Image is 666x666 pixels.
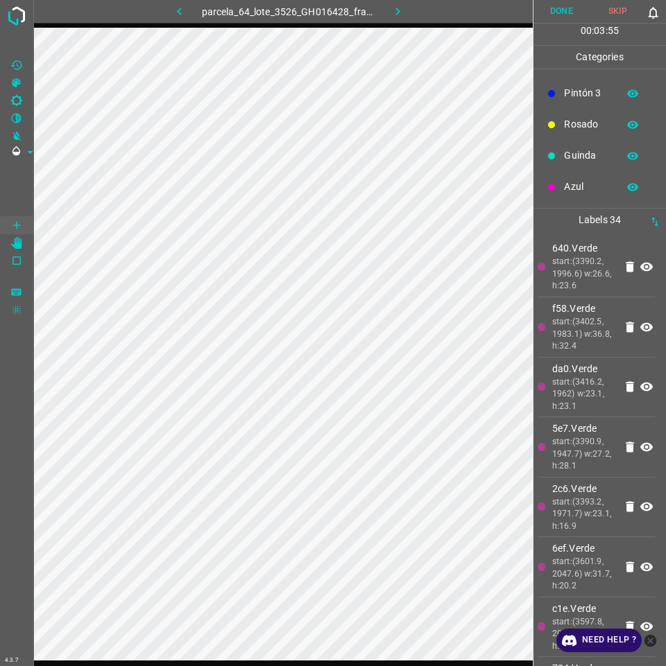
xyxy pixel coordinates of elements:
[581,24,619,45] div: : :
[552,241,615,256] p: 640.Verde
[581,24,592,38] p: 00
[552,421,615,436] p: 5e7.Verde
[4,3,29,28] img: logo
[552,616,615,653] div: start:(3597.8, 2067.9) w:29.9, h:23
[564,179,610,194] p: Azul
[552,376,615,413] div: start:(3416.2, 1962) w:23.1, h:23.1
[552,482,615,496] p: 2c6.Verde
[552,301,615,316] p: f58.Verde
[552,541,615,556] p: 6ef.Verde
[642,629,659,652] button: close-help
[533,46,666,69] p: Categories
[533,78,666,109] div: Pintón 3
[564,117,610,132] p: Rosado
[552,496,615,533] div: start:(3393.2, 1971.7) w:23.1, h:16.9
[538,209,662,231] p: Labels 34
[533,171,666,202] div: Azul
[552,316,615,353] div: start:(3402.5, 1983.1) w:36.8, h:32.4
[552,436,615,473] div: start:(3390.9, 1947.7) w:27.2, h:28.1
[202,3,376,23] h6: parcela_64_lote_3526_GH016428_frame_00072_69636.jpg
[594,24,605,38] p: 03
[552,556,615,593] div: start:(3601.9, 2047.6) w:31.7, h:20.2
[533,109,666,140] div: Rosado
[533,140,666,171] div: Guinda
[552,256,615,292] div: start:(3390.2, 1996.6) w:26.6, h:23.6
[608,24,619,38] p: 55
[552,602,615,616] p: c1e.Verde
[564,86,610,100] p: Pintón 3
[1,655,22,666] div: 4.3.7
[552,362,615,376] p: da0.Verde
[564,148,610,163] p: Guinda
[556,629,642,652] a: Need Help ?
